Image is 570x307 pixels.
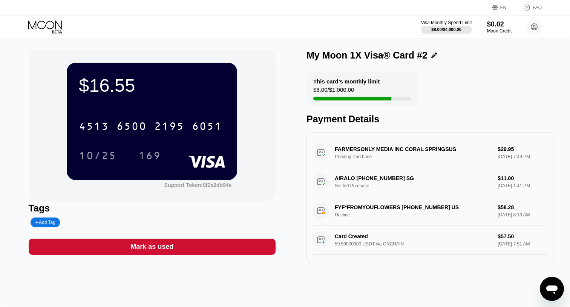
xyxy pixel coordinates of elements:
div: Tags [29,203,276,214]
div: EN [492,4,515,11]
div: EN [500,5,507,10]
div: Add Tag [31,218,60,227]
div: 10/25 [73,146,122,165]
div: $8.00 / $4,000.00 [431,27,461,32]
div: 6500 [116,121,147,133]
div: Moon Credit [487,28,512,34]
iframe: Button to launch messaging window [540,277,564,301]
div: Support Token:0f2e2db94e [164,182,232,188]
div: $16.55 [79,75,225,96]
div: 4513 [79,121,109,133]
div: Payment Details [306,114,553,125]
div: FAQ [533,5,542,10]
div: My Moon 1X Visa® Card #2 [306,50,427,61]
div: Add Tag [35,220,55,225]
div: Mark as used [29,239,276,255]
div: 6051 [192,121,222,133]
div: $0.02Moon Credit [487,20,512,34]
div: Mark as used [130,242,173,251]
div: Visa Monthly Spend Limit [421,20,472,25]
div: 4513650021956051 [74,117,227,136]
div: 169 [133,146,167,165]
div: 169 [138,151,161,163]
div: $0.02 [487,20,512,28]
div: 2195 [154,121,184,133]
div: This card’s monthly limit [313,78,380,85]
div: $8.00 / $1,000.00 [313,86,354,97]
div: Visa Monthly Spend Limit$8.00/$4,000.00 [421,20,472,34]
div: 10/25 [79,151,116,163]
div: Support Token: 0f2e2db94e [164,182,232,188]
div: FAQ [515,4,542,11]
